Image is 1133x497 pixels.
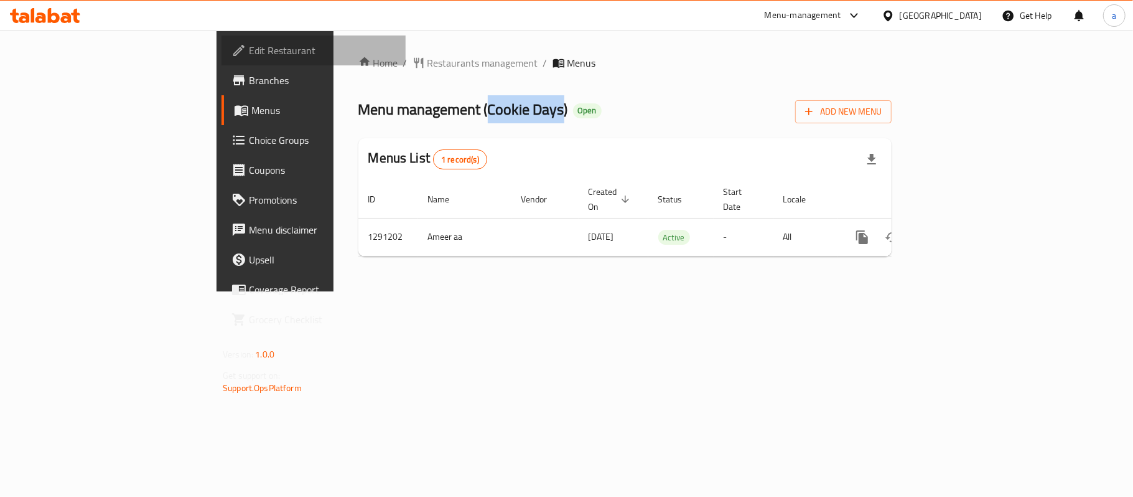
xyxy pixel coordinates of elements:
[765,8,841,23] div: Menu-management
[857,144,887,174] div: Export file
[221,275,406,305] a: Coverage Report
[714,218,773,256] td: -
[255,346,274,362] span: 1.0.0
[358,95,568,123] span: Menu management ( Cookie Days )
[589,229,614,245] span: [DATE]
[724,184,758,214] span: Start Date
[589,184,633,214] span: Created On
[368,192,392,207] span: ID
[249,252,396,267] span: Upsell
[573,105,602,116] span: Open
[427,55,538,70] span: Restaurants management
[223,367,280,384] span: Get support on:
[221,245,406,275] a: Upsell
[221,65,406,95] a: Branches
[783,192,823,207] span: Locale
[543,55,548,70] li: /
[221,35,406,65] a: Edit Restaurant
[223,380,302,396] a: Support.OpsPlatform
[358,55,892,70] nav: breadcrumb
[900,9,982,22] div: [GEOGRAPHIC_DATA]
[1112,9,1116,22] span: a
[368,149,487,169] h2: Menus List
[249,282,396,297] span: Coverage Report
[773,218,837,256] td: All
[413,55,538,70] a: Restaurants management
[521,192,564,207] span: Vendor
[877,222,907,252] button: Change Status
[658,192,699,207] span: Status
[418,218,511,256] td: Ameer aa
[223,346,253,362] span: Version:
[658,230,690,245] span: Active
[221,155,406,185] a: Coupons
[249,133,396,148] span: Choice Groups
[434,154,487,166] span: 1 record(s)
[837,181,977,219] th: Actions
[249,43,396,58] span: Edit Restaurant
[221,215,406,245] a: Menu disclaimer
[221,95,406,125] a: Menus
[249,192,396,207] span: Promotions
[847,222,877,252] button: more
[567,55,596,70] span: Menus
[795,100,892,123] button: Add New Menu
[249,222,396,237] span: Menu disclaimer
[249,73,396,88] span: Branches
[428,192,466,207] span: Name
[358,181,977,257] table: enhanced table
[249,312,396,327] span: Grocery Checklist
[221,185,406,215] a: Promotions
[221,305,406,334] a: Grocery Checklist
[221,125,406,155] a: Choice Groups
[433,149,487,169] div: Total records count
[251,103,396,118] span: Menus
[249,163,396,177] span: Coupons
[805,104,882,120] span: Add New Menu
[573,103,602,118] div: Open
